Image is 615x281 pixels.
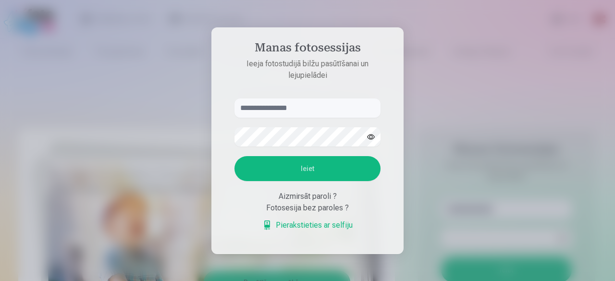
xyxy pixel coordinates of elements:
[234,191,381,202] div: Aizmirsāt paroli ?
[225,58,390,81] p: Ieeja fotostudijā bilžu pasūtīšanai un lejupielādei
[225,41,390,58] h4: Manas fotosessijas
[234,156,381,181] button: Ieiet
[262,220,353,231] a: Pierakstieties ar selfiju
[234,202,381,214] div: Fotosesija bez paroles ?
